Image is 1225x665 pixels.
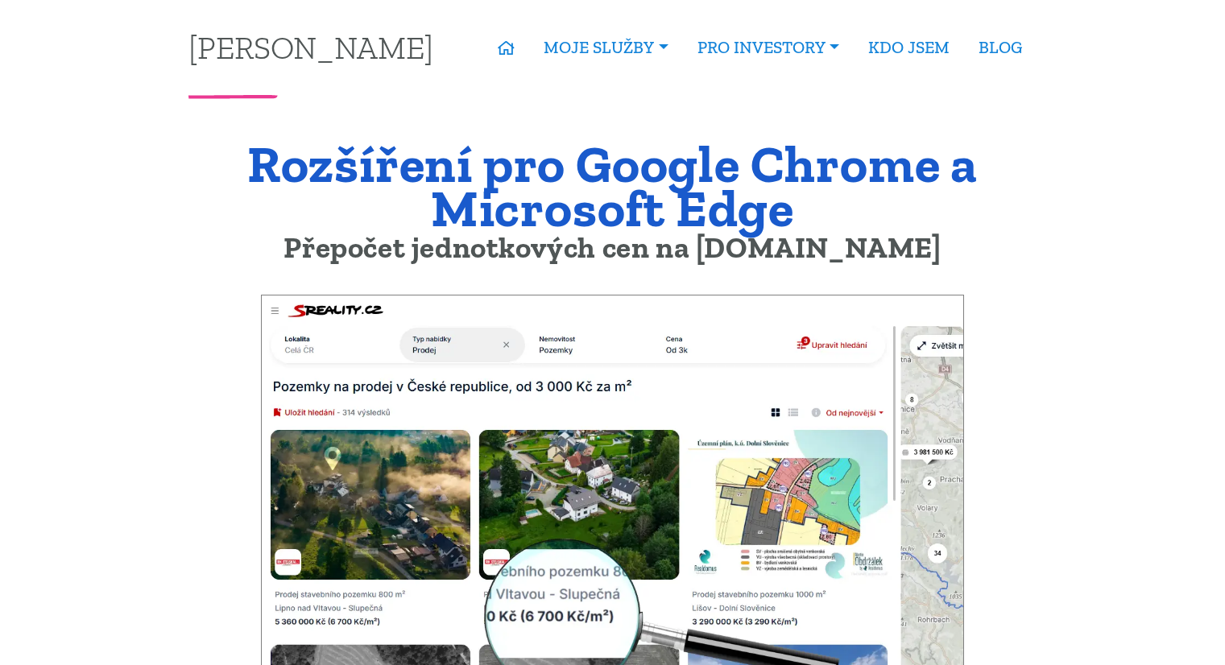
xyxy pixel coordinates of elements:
a: PRO INVESTORY [683,29,854,66]
h2: Přepočet jednotkových cen na [DOMAIN_NAME] [188,234,1037,261]
a: [PERSON_NAME] [188,31,433,63]
a: BLOG [964,29,1037,66]
h1: Rozšíření pro Google Chrome a Microsoft Edge [188,142,1037,230]
a: KDO JSEM [854,29,964,66]
a: MOJE SLUŽBY [529,29,682,66]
